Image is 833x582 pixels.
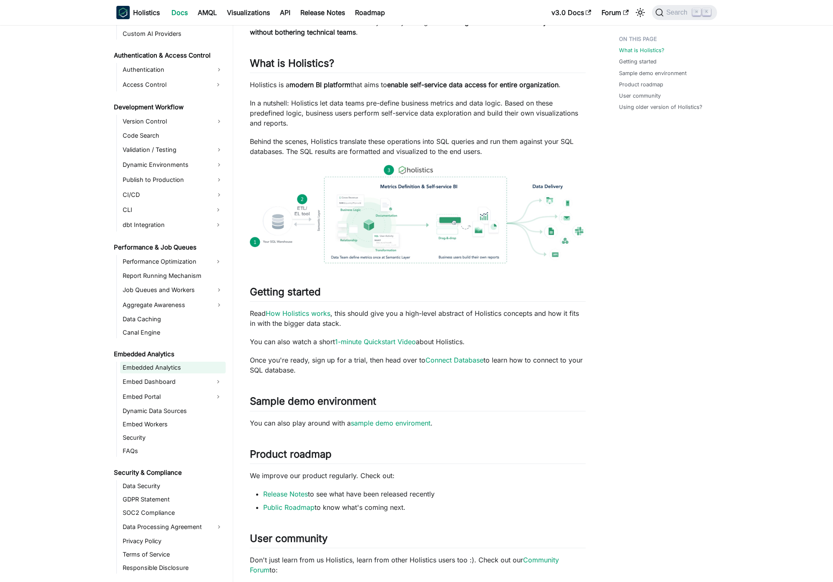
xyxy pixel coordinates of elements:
a: Version Control [120,115,226,128]
nav: Docs sidebar [108,25,233,582]
button: Expand sidebar category 'Access Control' [211,78,226,91]
h2: Product roadmap [250,448,586,464]
a: Report Running Mechanism [120,270,226,282]
a: HolisticsHolistics [116,6,160,19]
a: Development Workflow [111,101,226,113]
a: Privacy Policy [120,535,226,547]
a: Embed Portal [120,390,211,403]
p: Once you're ready, sign up for a trial, then head over to to learn how to connect to your SQL dat... [250,355,586,375]
a: Access Control [120,78,211,91]
button: Switch between dark and light mode (currently light mode) [634,6,647,19]
a: Security & Compliance [111,467,226,479]
a: Dynamic Data Sources [120,405,226,417]
h2: Getting started [250,286,586,302]
a: Terms of Service [120,549,226,560]
h2: Sample demo environment [250,395,586,411]
a: Product roadmap [619,81,663,88]
kbd: K [702,8,711,16]
a: What is Holistics? [619,46,664,54]
p: We improve our product regularly. Check out: [250,471,586,481]
a: AMQL [193,6,222,19]
a: Getting started [619,58,657,66]
li: to know what's coming next. [263,502,586,512]
a: Using older version of Holistics? [619,103,702,111]
h2: User community [250,532,586,548]
a: FAQs [120,445,226,457]
a: Public Roadmap [263,503,315,511]
a: Forum [596,6,634,19]
a: Dynamic Environments [120,158,226,171]
button: Expand sidebar category 'CLI' [211,203,226,217]
a: v3.0 Docs [546,6,596,19]
p: Don't just learn from us Holistics, learn from other Holistics users too :). Check out our to: [250,555,586,575]
strong: modern BI platform [289,81,350,89]
a: How Holistics works [266,309,330,317]
button: Expand sidebar category 'Embed Portal' [211,390,226,403]
a: CLI [120,203,211,217]
a: Authentication & Access Control [111,50,226,61]
p: You can also watch a short about Holistics. [250,337,586,347]
a: Sample demo environment [619,69,687,77]
h2: What is Holistics? [250,57,586,73]
span: Search [664,9,692,16]
a: SOC2 Compliance [120,507,226,519]
a: Data Security [120,480,226,492]
a: sample demo enviroment [351,419,430,427]
a: 1-minute Quickstart Video [335,338,416,346]
a: Authentication [120,63,226,76]
a: Docs [166,6,193,19]
a: Aggregate Awareness [120,298,226,312]
button: Expand sidebar category 'dbt Integration' [211,218,226,232]
p: Holistics is a that aims to . [250,80,586,90]
a: User community [619,92,661,100]
a: Roadmap [350,6,390,19]
a: Community Forum [250,556,559,574]
a: Validation / Testing [120,143,226,156]
button: Expand sidebar category 'Performance Optimization' [211,255,226,268]
a: Data Caching [120,313,226,325]
img: Holistics [116,6,130,19]
a: Data Processing Agreement [120,520,226,534]
a: Embed Workers [120,418,226,430]
p: Learn how to use Holistics to allow everyone in your organization to . [250,17,586,37]
a: dbt Integration [120,218,211,232]
a: Embed Dashboard [120,375,211,388]
p: In a nutshell: Holistics let data teams pre-define business metrics and data logic. Based on thes... [250,98,586,128]
a: Connect Database [425,356,483,364]
li: to see what have been released recently [263,489,586,499]
a: Code Search [120,130,226,141]
a: Release Notes [263,490,308,498]
a: Embedded Analytics [111,348,226,360]
a: API [275,6,295,19]
a: Responsible Disclosure [120,562,226,574]
button: Search (Command+K) [652,5,717,20]
a: Release Notes [295,6,350,19]
a: Performance & Job Queues [111,242,226,253]
kbd: ⌘ [692,8,701,16]
a: Performance Optimization [120,255,211,268]
a: Job Queues and Workers [120,283,226,297]
p: Behind the scenes, Holistics translate these operations into SQL queries and run them against you... [250,136,586,156]
img: How Holistics fits in your Data Stack [250,165,586,263]
a: Security [120,432,226,443]
a: Publish to Production [120,173,226,186]
a: Custom AI Providers [120,28,226,40]
a: Visualizations [222,6,275,19]
strong: enable self-service data access for entire organization [387,81,559,89]
p: You can also play around with a . [250,418,586,428]
b: Holistics [133,8,160,18]
button: Expand sidebar category 'Embed Dashboard' [211,375,226,388]
a: Embedded Analytics [120,362,226,373]
a: Canal Engine [120,327,226,338]
a: GDPR Statement [120,494,226,505]
p: Read , this should give you a high-level abstract of Holistics concepts and how it fits in with t... [250,308,586,328]
a: CI/CD [120,188,226,202]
